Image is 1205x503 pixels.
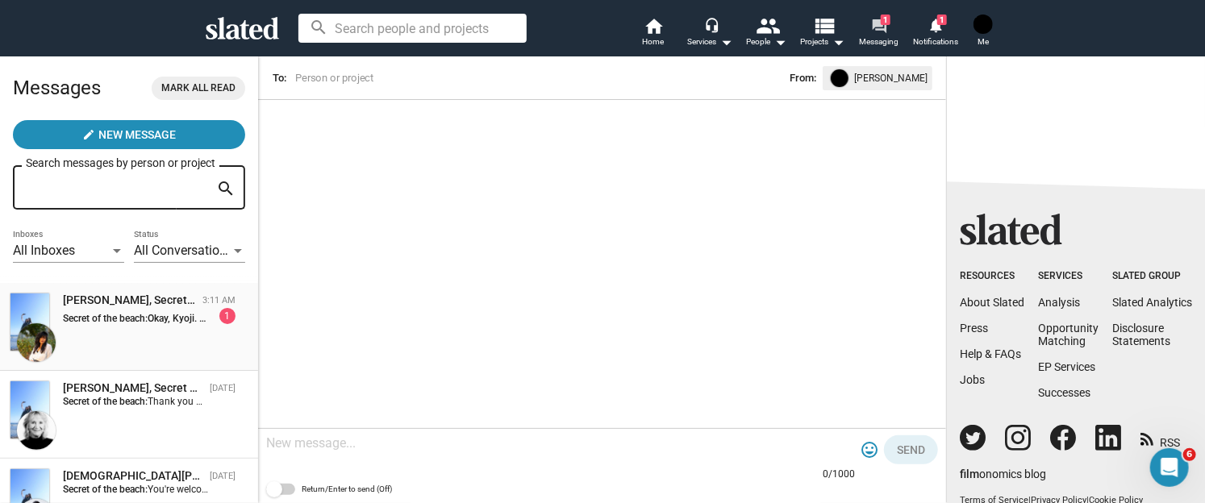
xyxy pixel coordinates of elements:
[687,32,732,52] div: Services
[1038,386,1090,399] a: Successes
[704,18,719,32] mat-icon: headset_mic
[1038,296,1080,309] a: Analysis
[871,18,886,33] mat-icon: forum
[63,380,203,396] div: Shelly Bancroft, Secret of the beach
[960,468,979,480] span: film
[302,480,392,499] span: Return/Enter to send (Off)
[293,70,581,86] input: Person or project
[63,468,203,484] div: Muhammad Albany, Secret of the beach
[17,411,56,450] img: Shelly Bancroft
[937,15,947,25] span: 1
[790,69,816,87] span: From:
[854,69,928,87] span: [PERSON_NAME]
[13,120,245,149] button: New Message
[643,32,665,52] span: Home
[210,383,236,393] time: [DATE]
[98,120,176,149] span: New Message
[63,484,148,495] strong: Secret of the beach:
[1038,322,1099,347] a: OpportunityMatching
[82,128,95,141] mat-icon: create
[1112,270,1192,283] div: Slated Group
[960,322,988,335] a: Press
[960,270,1024,283] div: Resources
[851,16,907,52] a: 1Messaging
[17,323,56,362] img: Esha Bargate
[978,32,989,52] span: Me
[960,296,1024,309] a: About Slated
[1038,270,1099,283] div: Services
[960,347,1021,360] a: Help & FAQs
[625,16,682,52] a: Home
[1150,448,1189,487] iframe: Intercom live chat
[897,435,925,464] span: Send
[148,313,506,324] span: Okay, Kyoji. Thanks for your information. I appreciate it. All the best for your project.
[298,14,527,43] input: Search people and projects
[884,435,938,464] button: Send
[907,16,964,52] a: 1Notifications
[794,16,851,52] button: Projects
[770,32,790,52] mat-icon: arrow_drop_down
[202,295,236,306] time: 3:11 AM
[716,32,736,52] mat-icon: arrow_drop_down
[13,243,75,258] span: All Inboxes
[831,69,849,87] img: undefined
[682,16,738,52] button: Services
[10,381,49,439] img: Secret of the beach
[63,293,196,308] div: Esha Bargate, Secret of the beach
[964,11,1003,53] button: Kyoji OhnoMe
[152,77,245,100] button: Mark all read
[860,32,899,52] span: Messaging
[148,484,1138,495] span: You're welcome! Yes, she’s definitely experienced in crowdfunding and has quite a strong network....
[738,16,794,52] button: People
[63,313,148,324] strong: Secret of the beach:
[134,243,233,258] span: All Conversations
[644,16,663,35] mat-icon: home
[10,293,49,351] img: Secret of the beach
[813,14,836,37] mat-icon: view_list
[161,80,236,97] span: Mark all read
[960,454,1046,482] a: filmonomics blog
[860,440,879,459] mat-icon: tag_faces
[1140,426,1180,451] a: RSS
[974,15,993,34] img: Kyoji Ohno
[928,17,943,32] mat-icon: notifications
[801,32,845,52] span: Projects
[881,15,890,25] span: 1
[1112,322,1170,347] a: DisclosureStatements
[829,32,849,52] mat-icon: arrow_drop_down
[1183,448,1196,461] span: 6
[273,72,286,84] span: To:
[219,308,236,324] div: 1
[746,32,786,52] div: People
[757,14,780,37] mat-icon: people
[913,32,958,52] span: Notifications
[1038,360,1095,373] a: EP Services
[960,373,985,386] a: Jobs
[63,396,148,407] strong: Secret of the beach:
[823,468,855,481] mat-hint: 0/1000
[1112,296,1192,309] a: Slated Analytics
[216,177,236,202] mat-icon: search
[210,471,236,481] time: [DATE]
[13,69,101,107] h2: Messages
